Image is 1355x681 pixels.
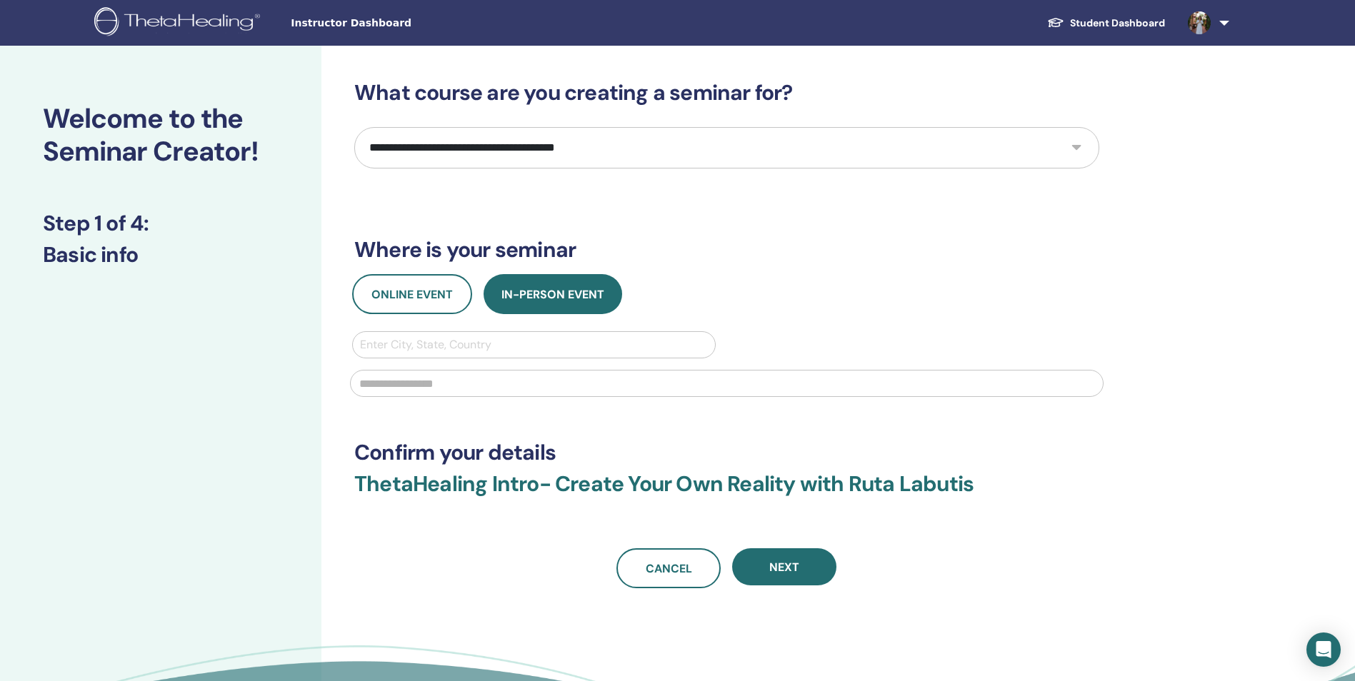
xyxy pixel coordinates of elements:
a: Student Dashboard [1036,10,1176,36]
div: Open Intercom Messenger [1306,632,1341,667]
span: Online Event [371,287,453,302]
button: Next [732,548,836,585]
h3: Step 1 of 4 : [43,211,279,236]
span: Instructor Dashboard [291,16,505,31]
h3: Basic info [43,242,279,268]
img: logo.png [94,7,265,39]
span: In-Person Event [501,287,604,302]
h3: Where is your seminar [354,237,1099,263]
h3: Confirm your details [354,440,1099,465]
a: Cancel [616,548,721,588]
img: default.jpg [1188,11,1211,34]
button: Online Event [352,274,472,314]
span: Next [769,560,799,575]
h3: ThetaHealing Intro- Create Your Own Reality with Ruta Labutis [354,471,1099,514]
button: In-Person Event [484,274,622,314]
h2: Welcome to the Seminar Creator! [43,103,279,168]
h3: What course are you creating a seminar for? [354,80,1099,106]
img: graduation-cap-white.svg [1047,16,1064,29]
span: Cancel [646,561,692,576]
